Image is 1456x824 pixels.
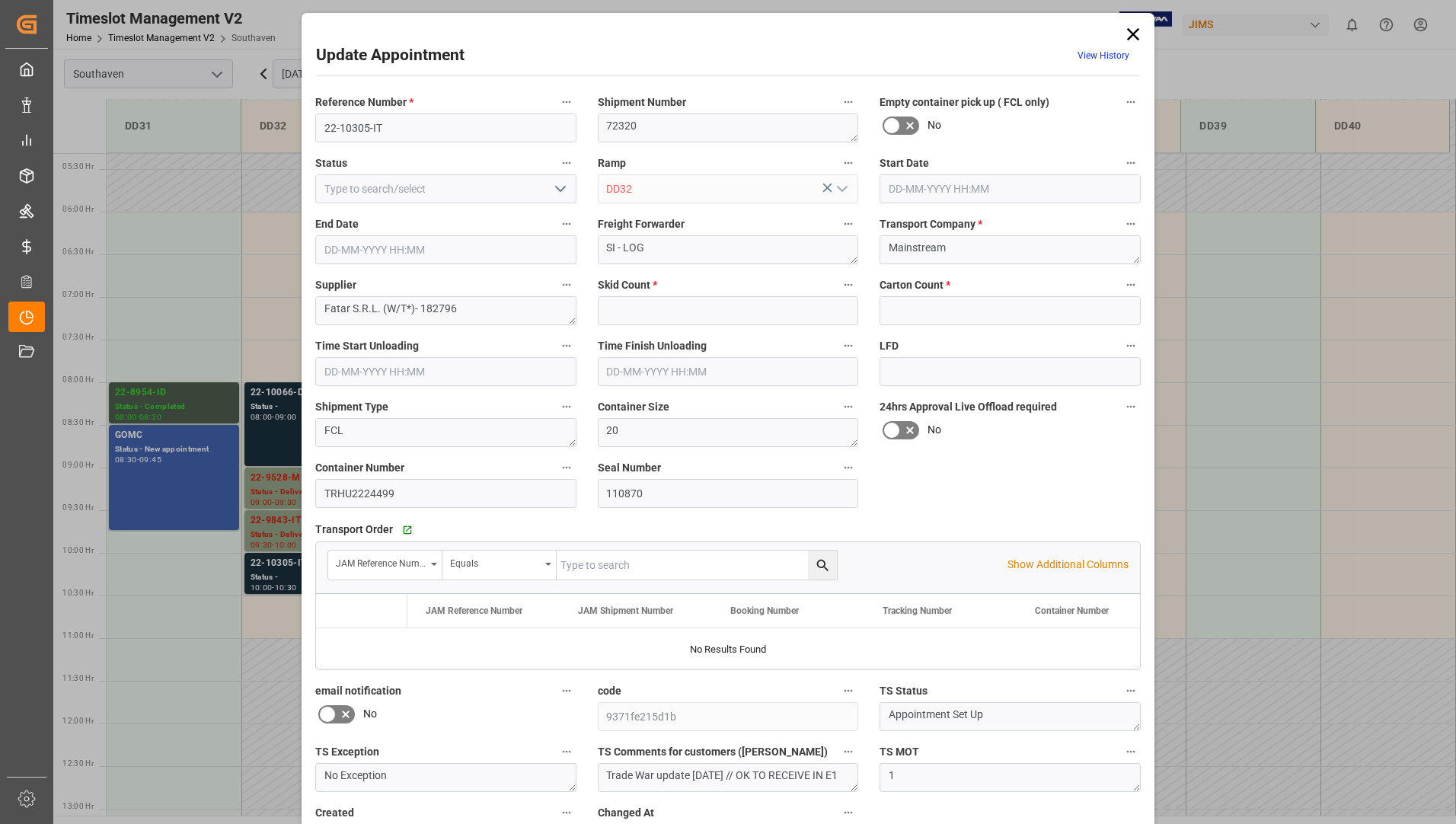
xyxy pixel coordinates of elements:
button: TS MOT [1121,742,1141,762]
span: Carton Count [880,277,950,293]
textarea: Mainstream [880,235,1141,264]
button: search button [808,551,837,580]
textarea: 72320 [598,113,859,142]
span: Seal Number [598,460,661,476]
span: Reference Number [315,94,413,110]
span: Created [315,805,354,821]
p: Show Additional Columns [1007,557,1129,573]
button: Ramp [838,153,858,173]
button: Time Finish Unloading [838,336,858,356]
div: Equals [450,553,540,570]
button: LFD [1121,336,1141,356]
button: TS Exception [557,742,576,762]
input: DD-MM-YYYY HH:MM [315,357,576,386]
input: DD-MM-YYYY HH:MM [598,357,859,386]
a: View History [1078,50,1129,61]
button: Shipment Type [557,397,576,417]
button: Status [557,153,576,173]
button: Freight Forwarder [838,214,858,234]
button: 24hrs Approval Live Offload required [1121,397,1141,417]
button: Time Start Unloading [557,336,576,356]
span: Transport Order [315,522,393,538]
span: Transport Company [880,216,982,232]
span: JAM Reference Number [426,605,522,616]
button: open menu [442,551,557,580]
span: Time Start Unloading [315,338,419,354]
button: Empty container pick up ( FCL only) [1121,92,1141,112]
span: Skid Count [598,277,657,293]
span: Container Number [315,460,404,476]
button: email notification [557,681,576,701]
input: Type to search [557,551,837,580]
span: Status [315,155,347,171]
h2: Update Appointment [316,43,465,68]
textarea: 1 [880,763,1141,792]
span: 24hrs Approval Live Offload required [880,399,1057,415]
textarea: 20 [598,418,859,447]
button: open menu [328,551,442,580]
textarea: FCL [315,418,576,447]
span: Changed At [598,805,654,821]
span: Start Date [880,155,929,171]
span: Freight Forwarder [598,216,685,232]
button: Seal Number [838,458,858,477]
input: Type to search/select [598,174,859,203]
span: Shipment Number [598,94,686,110]
button: Reference Number * [557,92,576,112]
span: TS Comments for customers ([PERSON_NAME]) [598,744,828,760]
span: Container Size [598,399,669,415]
span: Shipment Type [315,399,388,415]
button: Changed At [838,803,858,822]
input: Type to search/select [315,174,576,203]
button: Carton Count * [1121,275,1141,295]
textarea: No Exception [315,763,576,792]
span: TS Status [880,683,928,699]
span: TS Exception [315,744,379,760]
input: DD-MM-YYYY HH:MM [315,235,576,264]
span: Ramp [598,155,626,171]
button: TS Status [1121,681,1141,701]
textarea: Appointment Set Up [880,702,1141,731]
button: open menu [830,177,853,201]
span: LFD [880,338,899,354]
span: No [363,706,377,722]
button: Start Date [1121,153,1141,173]
span: code [598,683,621,699]
span: End Date [315,216,359,232]
textarea: SI - LOG [598,235,859,264]
button: Created [557,803,576,822]
button: End Date [557,214,576,234]
span: No [928,422,941,438]
button: Supplier [557,275,576,295]
button: TS Comments for customers ([PERSON_NAME]) [838,742,858,762]
button: Skid Count * [838,275,858,295]
span: No [928,117,941,133]
button: Shipment Number [838,92,858,112]
textarea: Fatar S.R.L. (W/T*)- 182796 [315,296,576,325]
input: DD-MM-YYYY HH:MM [880,174,1141,203]
span: email notification [315,683,401,699]
div: JAM Reference Number [336,553,426,570]
span: Empty container pick up ( FCL only) [880,94,1049,110]
span: Supplier [315,277,356,293]
button: open menu [548,177,570,201]
button: Transport Company * [1121,214,1141,234]
textarea: Trade War update [DATE] // OK TO RECEIVE IN E1 [598,763,859,792]
button: Container Size [838,397,858,417]
span: JAM Shipment Number [578,605,673,616]
span: Time Finish Unloading [598,338,707,354]
span: Container Number [1035,605,1109,616]
span: TS MOT [880,744,919,760]
span: Booking Number [730,605,799,616]
button: code [838,681,858,701]
button: Container Number [557,458,576,477]
span: Tracking Number [883,605,952,616]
